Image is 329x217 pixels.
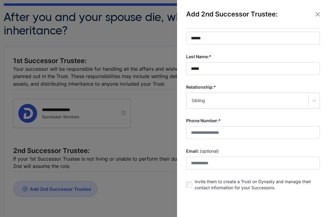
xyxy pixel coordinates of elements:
[186,9,320,29] div: Add 2nd Successor Trustee:
[186,54,320,60] label: Last Name:*
[200,148,219,154] span: (optional)
[313,10,322,19] button: Close
[186,118,320,124] label: Phone Number:*
[192,98,303,104] div: Sibling
[195,179,320,191] label: Invite them to create a Trust on Dynasty and manage their contact information for your Successors.
[186,148,320,154] label: Email:
[186,84,320,90] label: Relationship:*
